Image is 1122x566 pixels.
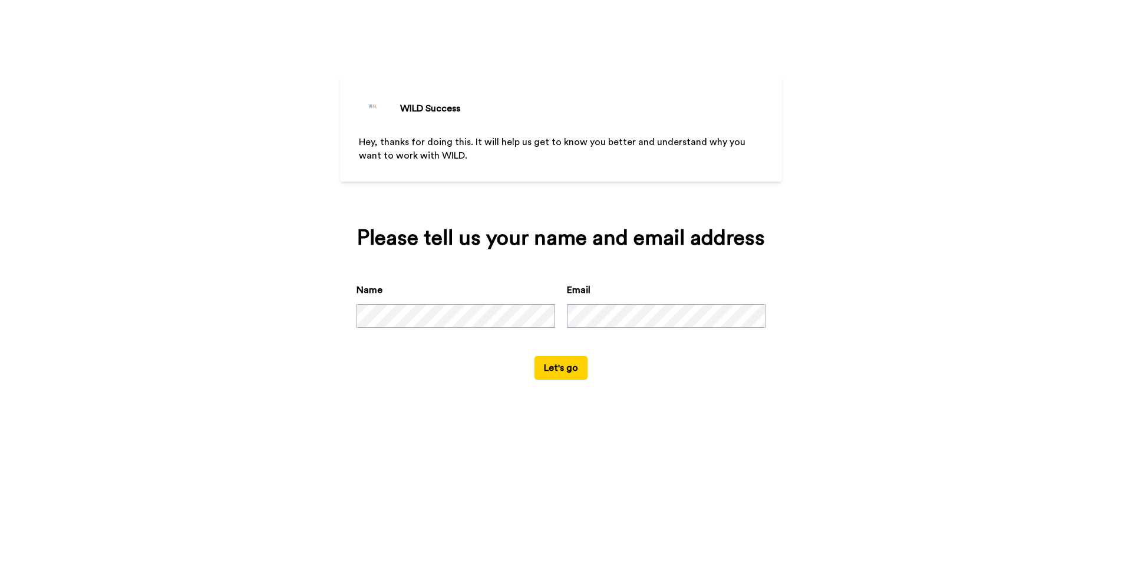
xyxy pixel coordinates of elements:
[357,283,382,297] label: Name
[357,226,765,250] div: Please tell us your name and email address
[567,283,590,297] label: Email
[534,356,588,380] button: Let's go
[400,101,460,116] div: WILD Success
[359,137,748,160] span: Hey, thanks for doing this. It will help us get to know you better and understand why you want to...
